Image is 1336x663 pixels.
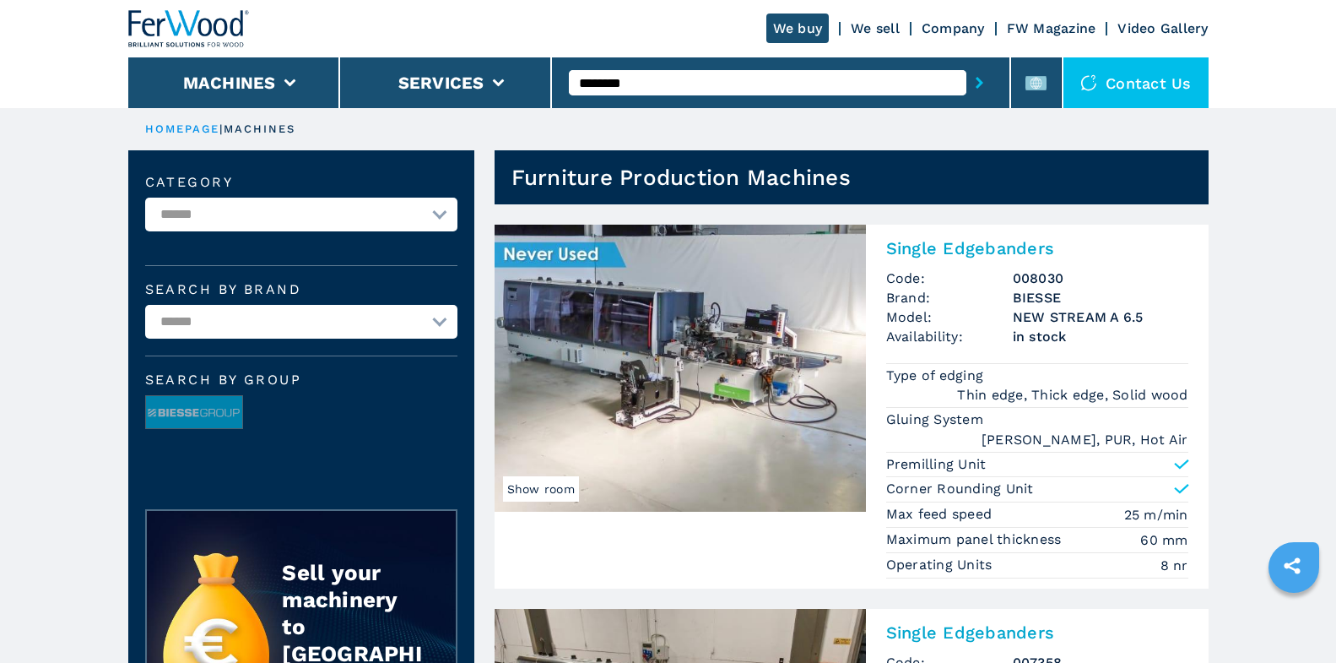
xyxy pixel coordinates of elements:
button: Services [398,73,484,93]
span: in stock [1013,327,1188,346]
label: Search by brand [145,283,457,296]
h2: Single Edgebanders [886,622,1188,643]
span: Search by group [145,373,457,387]
em: 8 nr [1160,556,1188,575]
p: Operating Units [886,556,997,574]
p: Max feed speed [886,505,997,524]
em: 25 m/min [1124,505,1188,524]
span: Model: [886,307,1013,327]
p: Corner Rounding Unit [886,480,1034,498]
h1: Furniture Production Machines [511,164,851,191]
span: Availability: [886,327,1013,346]
label: Category [145,176,457,189]
img: Contact us [1080,74,1097,91]
button: Machines [183,73,276,93]
p: Type of edging [886,367,988,385]
img: Ferwood [128,10,250,47]
a: We buy [766,14,830,43]
span: Brand: [886,288,1013,307]
a: Company [922,20,985,36]
h3: BIESSE [1013,288,1188,307]
a: Video Gallery [1117,20,1208,36]
a: sharethis [1271,545,1313,587]
a: Single Edgebanders BIESSE NEW STREAM A 6.5Show roomSingle EdgebandersCode:008030Brand:BIESSEModel... [495,225,1209,589]
img: Single Edgebanders BIESSE NEW STREAM A 6.5 [495,225,866,512]
p: Premilling Unit [886,455,987,474]
p: Maximum panel thickness [886,530,1066,549]
div: Contact us [1063,57,1209,108]
h3: 008030 [1013,269,1188,288]
p: Gluing System [886,410,988,429]
em: Thin edge, Thick edge, Solid wood [957,385,1187,405]
span: Show room [503,476,579,502]
p: machines [224,122,296,137]
h3: NEW STREAM A 6.5 [1013,307,1188,327]
a: HOMEPAGE [145,122,220,135]
span: Code: [886,269,1013,288]
a: FW Magazine [1007,20,1096,36]
iframe: Chat [1264,587,1323,650]
a: We sell [851,20,900,36]
em: [PERSON_NAME], PUR, Hot Air [982,430,1188,449]
img: image [146,396,242,430]
span: | [219,122,223,135]
h2: Single Edgebanders [886,238,1188,258]
button: submit-button [966,63,993,102]
em: 60 mm [1140,530,1187,550]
